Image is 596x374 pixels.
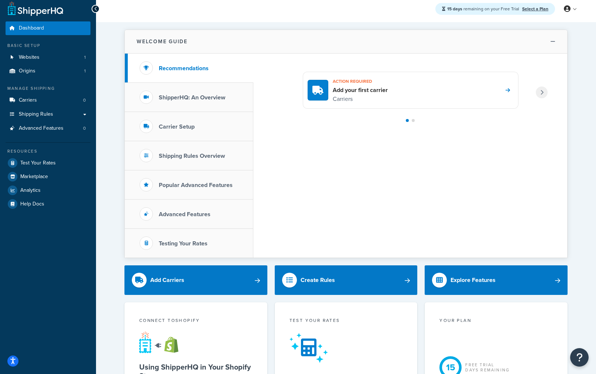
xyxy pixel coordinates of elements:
[570,348,589,367] button: Open Resource Center
[19,54,40,61] span: Websites
[159,211,210,218] h3: Advanced Features
[124,265,267,295] a: Add Carriers
[19,25,44,31] span: Dashboard
[451,275,496,285] div: Explore Features
[19,97,37,103] span: Carriers
[333,94,388,104] p: Carriers
[333,76,388,86] h3: Action required
[465,362,510,373] div: Free Trial Days Remaining
[447,6,520,12] span: remaining on your Free Trial
[6,108,90,121] a: Shipping Rules
[439,317,553,326] div: Your Plan
[522,6,548,12] a: Select a Plan
[159,123,195,130] h3: Carrier Setup
[6,122,90,135] li: Advanced Features
[159,240,208,247] h3: Testing Your Rates
[84,68,86,74] span: 1
[159,94,225,101] h3: ShipperHQ: An Overview
[20,160,56,166] span: Test Your Rates
[83,125,86,132] span: 0
[20,174,48,180] span: Marketplace
[6,51,90,64] a: Websites1
[159,153,225,159] h3: Shipping Rules Overview
[6,184,90,197] a: Analytics
[139,317,253,326] div: Connect to Shopify
[6,51,90,64] li: Websites
[20,187,41,194] span: Analytics
[333,86,388,94] h4: Add your first carrier
[20,201,44,207] span: Help Docs
[275,265,418,295] a: Create Rules
[139,331,185,353] img: connect-shq-shopify-9b9a8c5a.svg
[125,30,567,54] button: Welcome Guide
[83,97,86,103] span: 0
[301,275,335,285] div: Create Rules
[6,42,90,49] div: Basic Setup
[6,156,90,170] a: Test Your Rates
[6,122,90,135] a: Advanced Features0
[6,64,90,78] li: Origins
[159,65,209,72] h3: Recommendations
[19,125,64,132] span: Advanced Features
[6,64,90,78] a: Origins1
[6,21,90,35] a: Dashboard
[6,197,90,211] a: Help Docs
[137,39,188,44] h2: Welcome Guide
[84,54,86,61] span: 1
[290,317,403,326] div: Test your rates
[150,275,184,285] div: Add Carriers
[6,170,90,183] a: Marketplace
[19,68,35,74] span: Origins
[19,111,53,118] span: Shipping Rules
[6,93,90,107] li: Carriers
[6,85,90,92] div: Manage Shipping
[425,265,568,295] a: Explore Features
[6,93,90,107] a: Carriers0
[6,148,90,154] div: Resources
[447,6,462,12] strong: 15 days
[159,182,233,188] h3: Popular Advanced Features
